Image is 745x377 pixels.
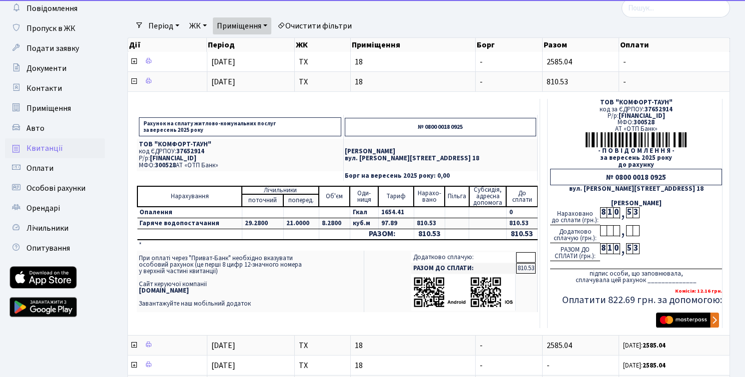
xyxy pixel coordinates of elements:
[550,162,722,168] div: до рахунку
[139,117,341,136] p: Рахунок на сплату житлово-комунальних послуг за вересень 2025 року
[600,243,607,254] div: 8
[620,225,626,237] div: ,
[139,148,341,155] p: код ЄДРПОУ:
[623,361,666,370] small: [DATE]:
[623,58,726,66] span: -
[5,78,105,98] a: Контакти
[476,38,543,52] th: Борг
[550,200,722,207] div: [PERSON_NAME]
[26,203,60,214] span: Орендарі
[675,287,722,295] b: Комісія: 12.16 грн.
[5,218,105,238] a: Лічильники
[26,163,53,174] span: Оплати
[620,207,626,219] div: ,
[516,263,536,274] td: 810.53
[26,103,71,114] span: Приміщення
[26,143,63,154] span: Квитанції
[445,186,469,207] td: Пільга
[137,186,242,207] td: Нарахування
[506,207,537,218] td: 0
[155,161,176,170] span: 300528
[414,218,445,229] td: 810.53
[506,229,537,240] td: 810.53
[378,218,414,229] td: 97.89
[355,342,471,350] span: 18
[5,118,105,138] a: Авто
[547,76,568,87] span: 810.53
[550,269,722,284] div: підпис особи, що заповнювала, сплачувала цей рахунок ______________
[645,105,673,114] span: 37652914
[137,207,242,218] td: Опалення
[619,111,665,120] span: [FINANCIAL_ID]
[480,360,483,371] span: -
[626,243,633,254] div: 5
[5,198,105,218] a: Орендарі
[355,362,471,370] span: 18
[469,186,507,207] td: Субсидія, адресна допомога
[345,155,536,162] p: вул. [PERSON_NAME][STREET_ADDRESS] 18
[5,138,105,158] a: Квитанції
[295,38,351,52] th: ЖК
[350,186,378,207] td: Оди- ниця
[211,340,235,351] span: [DATE]
[5,38,105,58] a: Подати заявку
[355,58,471,66] span: 18
[319,218,350,229] td: 8.2800
[176,147,204,156] span: 37652914
[139,162,341,169] p: МФО: АТ «ОТП Банк»
[480,76,483,87] span: -
[207,38,294,52] th: Період
[480,56,483,67] span: -
[506,218,537,229] td: 810.53
[634,118,655,127] span: 300528
[506,186,537,207] td: До cплати
[350,207,378,218] td: Гкал
[5,18,105,38] a: Пропуск в ЖК
[643,361,666,370] b: 2585.04
[607,207,613,218] div: 1
[550,207,600,225] div: Нараховано до сплати (грн.):
[413,276,513,309] img: apps-qrcodes.png
[139,141,341,148] p: ТОВ "КОМФОРТ-ТАУН"
[378,207,414,218] td: 1654.41
[26,223,68,234] span: Лічильники
[550,119,722,126] div: МФО:
[480,340,483,351] span: -
[547,360,550,371] span: -
[543,38,620,52] th: Разом
[378,186,414,207] td: Тариф
[550,243,600,261] div: РАЗОМ ДО СПЛАТИ (грн.):
[242,218,283,229] td: 29.2800
[350,218,378,229] td: куб.м
[350,229,414,240] td: РАЗОМ:
[213,17,271,34] a: Приміщення
[283,218,319,229] td: 21.0000
[623,341,666,350] small: [DATE]:
[299,362,347,370] span: ТХ
[242,186,319,194] td: Лічильники
[299,78,347,86] span: ТХ
[355,78,471,86] span: 18
[26,3,77,14] span: Повідомлення
[550,169,722,185] div: № 0800 0018 0925
[242,194,283,207] td: поточний
[613,207,620,218] div: 0
[137,218,242,229] td: Гаряче водопостачання
[345,173,536,179] p: Борг на вересень 2025 року: 0,00
[550,148,722,154] div: - П О В І Д О М Л Е Н Н Я -
[550,225,600,243] div: Додатково сплачую (грн.):
[547,340,572,351] span: 2585.04
[273,17,356,34] a: Очистити фільтри
[600,207,607,218] div: 8
[414,186,445,207] td: Нарахо- вано
[299,58,347,66] span: ТХ
[26,243,70,254] span: Опитування
[550,99,722,106] div: ТОВ "КОМФОРТ-ТАУН"
[283,194,319,207] td: поперед.
[150,154,196,163] span: [FINANCIAL_ID]
[26,83,62,94] span: Контакти
[211,56,235,67] span: [DATE]
[643,341,666,350] b: 2585.04
[633,243,639,254] div: 3
[607,243,613,254] div: 1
